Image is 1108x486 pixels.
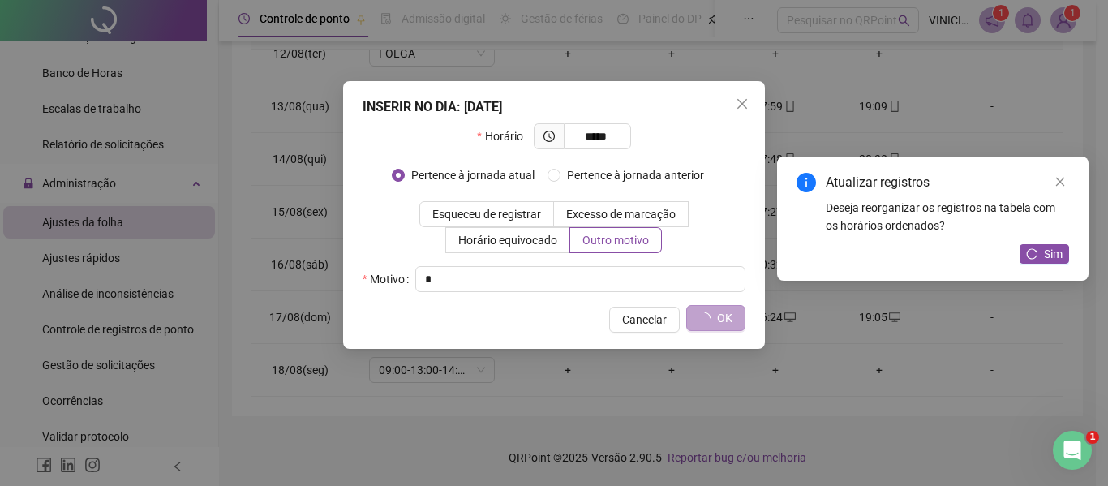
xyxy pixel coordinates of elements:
button: Sim [1020,244,1069,264]
span: close [1054,176,1066,187]
a: Close [1051,173,1069,191]
span: info-circle [797,173,816,192]
div: Atualizar registros [826,173,1069,192]
span: Sim [1044,245,1063,263]
span: reload [1026,248,1037,260]
div: Deseja reorganizar os registros na tabela com os horários ordenados? [826,199,1069,234]
label: Motivo [363,266,415,292]
iframe: Intercom live chat [1053,431,1092,470]
span: 1 [1086,431,1099,444]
